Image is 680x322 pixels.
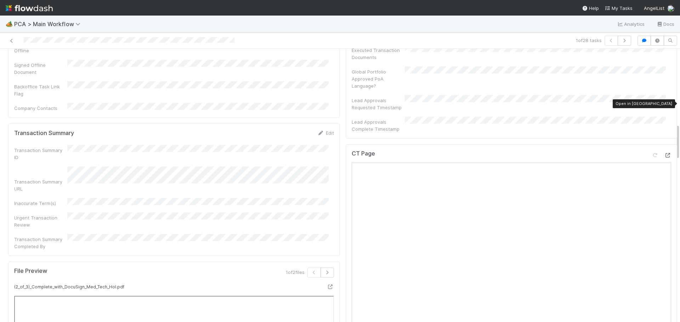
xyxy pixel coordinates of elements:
[317,130,334,136] a: Edit
[286,269,305,276] span: 1 of 2 files
[352,97,405,111] div: Lead Approvals Requested Timestamp
[352,47,405,61] div: Executed Transaction Documents
[14,200,67,207] div: Inaccurate Term(s)
[352,118,405,133] div: Lead Approvals Complete Timestamp
[14,105,67,112] div: Company Contacts
[667,5,674,12] img: avatar_9ff82f50-05c7-4c71-8fc6-9a2e070af8b5.png
[14,130,74,137] h5: Transaction Summary
[576,37,602,44] span: 1 of 28 tasks
[352,150,375,157] h5: CT Page
[617,20,645,28] a: Analytics
[6,2,53,14] img: logo-inverted-e16ddd16eac7371096b0.svg
[14,268,47,275] h5: File Preview
[352,68,405,89] div: Global Portfolio Approved PoA Language?
[14,214,67,228] div: Urgent Transaction Review
[14,62,67,76] div: Signed Offline Document
[656,20,674,28] a: Docs
[605,5,633,12] a: My Tasks
[14,236,67,250] div: Transaction Summary Completed By
[14,178,67,192] div: Transaction Summary URL
[6,21,13,27] span: 🏕️
[14,147,67,161] div: Transaction Summary ID
[14,21,84,28] span: PCA > Main Workflow
[644,5,664,11] span: AngelList
[582,5,599,12] div: Help
[14,83,67,97] div: Backoffice Task Link Flag
[605,5,633,11] span: My Tasks
[14,284,124,289] small: (2_of_3)_Complete_with_DocuSign_Med_Tech_Hol.pdf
